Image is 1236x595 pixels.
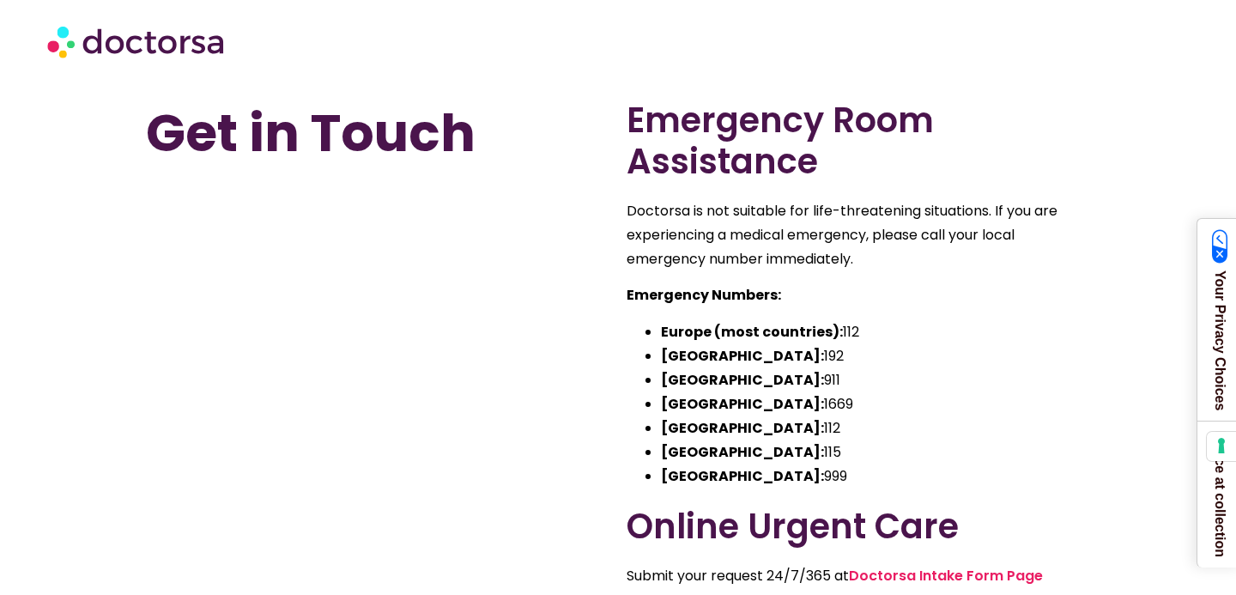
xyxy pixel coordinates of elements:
li: 1669 [661,392,1090,416]
strong: Europe (most countries): [661,322,843,342]
p: Doctorsa is not suitable for life-threatening situations. If you are experiencing a medical emerg... [627,199,1090,271]
strong: [GEOGRAPHIC_DATA]: [661,418,824,438]
li: 192 [661,344,1090,368]
strong: [GEOGRAPHIC_DATA]: [661,466,824,486]
li: 999 [661,464,1090,489]
p: Submit your request 24/7/365 at [627,564,1090,588]
li: 112 [661,320,1090,344]
li: 911 [661,368,1090,392]
strong: [GEOGRAPHIC_DATA]: [661,394,824,414]
strong: Emergency Numbers: [627,285,781,305]
strong: [GEOGRAPHIC_DATA]: [661,370,824,390]
img: California Consumer Privacy Act (CCPA) Opt-Out Icon [1212,229,1228,264]
li: 112 [661,416,1090,440]
button: Your consent preferences for tracking technologies [1207,432,1236,461]
strong: [GEOGRAPHIC_DATA]: [661,442,824,462]
h2: Emergency Room Assistance [627,100,1090,182]
strong: [GEOGRAPHIC_DATA]: [661,346,824,366]
a: Doctorsa Intake Form Page [849,566,1043,586]
h1: Get in Touch [146,100,609,167]
h2: Online Urgent Care [627,506,1090,547]
li: 115 [661,440,1090,464]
